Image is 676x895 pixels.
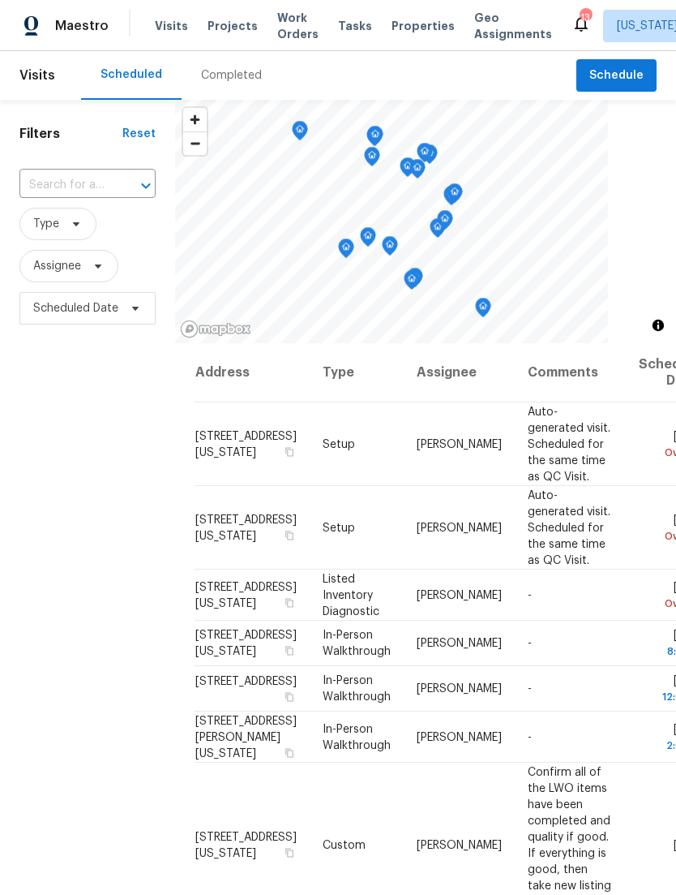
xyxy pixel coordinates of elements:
span: Tasks [338,20,372,32]
span: Work Orders [277,10,319,42]
span: [STREET_ADDRESS][PERSON_NAME][US_STATE] [195,715,297,759]
div: 13 [580,10,591,26]
th: Type [310,343,404,402]
th: Address [195,343,310,402]
span: In-Person Walkthrough [323,723,391,751]
div: Scheduled [101,67,162,83]
div: Reset [122,126,156,142]
span: [STREET_ADDRESS][US_STATE] [195,630,297,657]
div: Map marker [430,218,446,243]
div: Map marker [367,126,383,151]
span: [STREET_ADDRESS][US_STATE] [195,514,297,541]
span: Properties [391,18,455,34]
span: - [528,638,532,649]
button: Copy Address [282,527,297,542]
span: Listed Inventory Diagnostic [323,573,379,617]
div: Map marker [366,127,383,152]
span: [PERSON_NAME] [417,683,502,695]
span: Geo Assignments [474,10,552,42]
div: Map marker [338,239,354,264]
div: Map marker [364,147,380,172]
span: Projects [208,18,258,34]
span: Scheduled Date [33,300,118,316]
div: Completed [201,67,262,84]
span: [PERSON_NAME] [417,438,502,450]
span: [STREET_ADDRESS][US_STATE] [195,581,297,609]
span: Visits [19,58,55,93]
div: Map marker [407,268,423,293]
div: Map marker [360,227,376,252]
h1: Filters [19,126,122,142]
span: [STREET_ADDRESS] [195,676,297,687]
span: [STREET_ADDRESS][US_STATE] [195,831,297,858]
span: Zoom out [183,132,207,155]
span: [PERSON_NAME] [417,522,502,533]
span: - [528,731,532,742]
span: Assignee [33,258,81,274]
div: Map marker [475,298,491,323]
span: - [528,589,532,600]
span: Custom [323,839,366,850]
a: Mapbox homepage [180,320,251,338]
span: [PERSON_NAME] [417,839,502,850]
span: In-Person Walkthrough [323,630,391,657]
span: [PERSON_NAME] [417,589,502,600]
button: Open [135,174,157,197]
div: Map marker [443,186,460,211]
button: Copy Address [282,643,297,658]
span: Maestro [55,18,109,34]
button: Copy Address [282,690,297,704]
button: Zoom in [183,108,207,131]
div: Map marker [409,159,426,184]
canvas: Map [175,100,608,343]
div: Map marker [292,121,308,146]
button: Zoom out [183,131,207,155]
div: Map marker [404,270,420,295]
button: Schedule [576,59,657,93]
span: In-Person Walkthrough [323,675,391,703]
span: Setup [323,438,355,450]
button: Copy Address [282,845,297,859]
input: Search for an address... [19,173,110,198]
span: Type [33,216,59,232]
span: Auto-generated visit. Scheduled for the same time as QC Visit. [528,489,610,566]
span: [PERSON_NAME] [417,731,502,742]
span: Toggle attribution [653,316,663,334]
span: Schedule [589,66,644,86]
span: [STREET_ADDRESS][US_STATE] [195,430,297,458]
div: Map marker [417,143,433,168]
span: [PERSON_NAME] [417,638,502,649]
div: Map marker [382,236,398,261]
th: Comments [515,343,626,402]
div: Map marker [447,183,463,209]
button: Copy Address [282,444,297,458]
th: Assignee [404,343,515,402]
span: Auto-generated visit. Scheduled for the same time as QC Visit. [528,406,610,482]
button: Toggle attribution [648,316,668,335]
div: Map marker [437,210,453,235]
button: Copy Address [282,595,297,609]
span: Setup [323,522,355,533]
span: - [528,683,532,695]
span: Visits [155,18,188,34]
div: Map marker [400,157,416,183]
button: Copy Address [282,745,297,759]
